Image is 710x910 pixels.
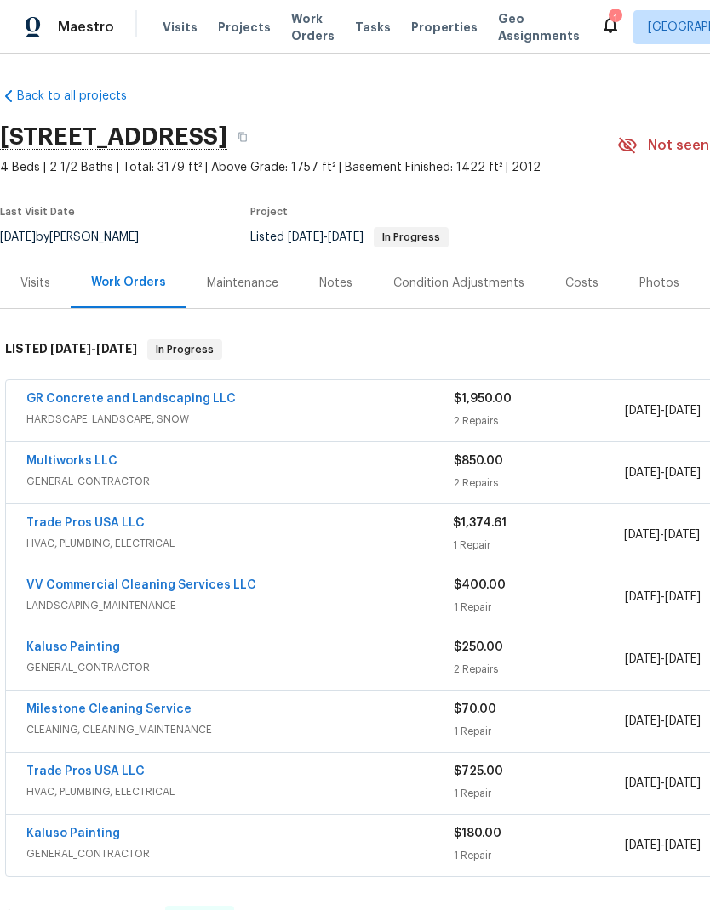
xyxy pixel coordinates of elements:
[58,19,114,36] span: Maestro
[609,10,621,27] div: 1
[393,275,524,292] div: Condition Adjustments
[454,579,506,591] span: $400.00
[454,765,503,777] span: $725.00
[288,231,364,243] span: -
[149,341,220,358] span: In Progress
[454,475,625,492] div: 2 Repairs
[625,839,661,851] span: [DATE]
[26,579,256,591] a: VV Commercial Cleaning Services LLC
[624,526,700,543] span: -
[625,464,701,481] span: -
[26,703,192,715] a: Milestone Cleaning Service
[411,19,478,36] span: Properties
[625,653,661,665] span: [DATE]
[625,777,661,789] span: [DATE]
[665,405,701,417] span: [DATE]
[625,713,701,730] span: -
[207,275,278,292] div: Maintenance
[26,393,236,405] a: GR Concrete and Landscaping LLC
[26,721,454,738] span: CLEANING, CLEANING_MAINTENANCE
[328,231,364,243] span: [DATE]
[453,537,623,554] div: 1 Repair
[454,785,625,802] div: 1 Repair
[625,715,661,727] span: [DATE]
[665,777,701,789] span: [DATE]
[375,232,447,242] span: In Progress
[227,122,258,152] button: Copy Address
[26,517,145,529] a: Trade Pros USA LLC
[454,828,501,839] span: $180.00
[96,343,137,355] span: [DATE]
[625,837,701,854] span: -
[26,828,120,839] a: Kaluso Painting
[91,274,166,291] div: Work Orders
[639,275,679,292] div: Photos
[625,591,661,603] span: [DATE]
[565,275,598,292] div: Costs
[625,775,701,792] span: -
[218,19,271,36] span: Projects
[454,599,625,616] div: 1 Repair
[625,589,701,606] span: -
[319,275,352,292] div: Notes
[288,231,324,243] span: [DATE]
[625,405,661,417] span: [DATE]
[454,847,625,864] div: 1 Repair
[50,343,91,355] span: [DATE]
[291,10,335,44] span: Work Orders
[26,845,454,862] span: GENERAL_CONTRACTOR
[625,467,661,479] span: [DATE]
[5,339,137,360] h6: LISTED
[454,703,496,715] span: $70.00
[355,21,391,33] span: Tasks
[498,10,580,44] span: Geo Assignments
[454,723,625,740] div: 1 Repair
[26,783,454,800] span: HVAC, PLUMBING, ELECTRICAL
[26,455,117,467] a: Multiworks LLC
[26,535,453,552] span: HVAC, PLUMBING, ELECTRICAL
[665,715,701,727] span: [DATE]
[26,765,145,777] a: Trade Pros USA LLC
[26,473,454,490] span: GENERAL_CONTRACTOR
[454,641,503,653] span: $250.00
[625,651,701,668] span: -
[453,517,507,529] span: $1,374.61
[454,455,503,467] span: $850.00
[26,597,454,614] span: LANDSCAPING_MAINTENANCE
[665,653,701,665] span: [DATE]
[625,402,701,419] span: -
[163,19,198,36] span: Visits
[454,661,625,678] div: 2 Repairs
[665,839,701,851] span: [DATE]
[26,641,120,653] a: Kaluso Painting
[665,591,701,603] span: [DATE]
[454,393,512,405] span: $1,950.00
[26,659,454,676] span: GENERAL_CONTRACTOR
[20,275,50,292] div: Visits
[50,343,137,355] span: -
[26,411,454,428] span: HARDSCAPE_LANDSCAPE, SNOW
[250,207,288,217] span: Project
[454,412,625,429] div: 2 Repairs
[664,529,700,541] span: [DATE]
[665,467,701,479] span: [DATE]
[624,529,660,541] span: [DATE]
[250,231,449,243] span: Listed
